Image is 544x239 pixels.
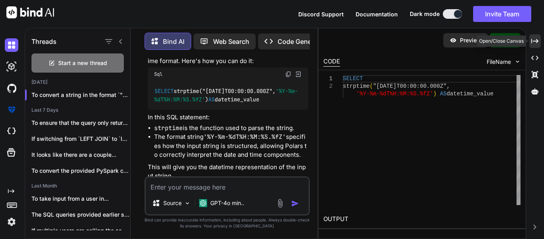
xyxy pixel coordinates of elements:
[276,199,285,208] img: attachment
[298,11,344,18] span: Discord Support
[298,10,344,18] button: Discord Support
[58,59,107,67] span: Start a new thread
[145,217,310,229] p: Bind can provide inaccurate information, including about people. Always double-check its answers....
[433,91,436,97] span: )
[5,60,18,73] img: darkAi-studio
[154,87,298,103] code: strptime("[DATE]T00:00:00.000Z", ) datetime_value
[163,199,182,207] p: Source
[25,183,130,189] h2: Last Month
[154,71,162,77] span: Sql
[31,91,130,99] p: To convert a string in the format `"2030...
[278,37,326,46] p: Code Generator
[31,211,130,219] p: The SQL queries provided earlier should work...
[154,88,298,103] span: '%Y-%m-%dT%H:%M:%S.%fZ'
[6,6,54,18] img: Bind AI
[5,124,18,138] img: cloudideIcon
[148,113,308,122] p: In this SQL statement:
[204,133,286,141] code: '%Y-%m-%dT%H:%M:%S.%fZ'
[373,83,447,89] span: "[DATE]T00:00:00.000Z"
[155,88,174,95] span: SELECT
[343,75,363,82] span: SELECT
[477,36,526,47] div: Open/Close Canvas
[31,195,130,203] p: To take input from a user in...
[487,58,511,66] span: FileName
[323,83,333,90] div: 2
[356,91,433,97] span: '%Y-%m-%dT%H:%M:%S.%fZ'
[460,36,481,44] p: Preview
[25,107,130,113] h2: Last 7 Days
[323,57,340,67] div: CODE
[169,48,198,56] code: strptime
[208,96,215,103] span: AS
[184,200,191,207] img: Pick Models
[31,167,130,175] p: To convert the provided PySpark code to...
[295,71,302,78] img: Open in Browser
[163,37,184,46] p: Bind AI
[31,135,130,143] p: If switching from `LEFT JOIN` to `INNER...
[291,199,299,207] img: icon
[31,227,130,235] p: If multiple users are calling the same...
[213,37,249,46] p: Web Search
[31,37,57,46] h1: Threads
[5,38,18,52] img: darkChat
[199,199,207,207] img: GPT-4o mini
[514,58,521,65] img: chevron down
[446,91,493,97] span: datetime_value
[440,91,447,97] span: AS
[31,119,130,127] p: To ensure that the query only returns...
[319,210,526,229] h2: OUTPUT
[154,124,308,133] li: is the function used to parse the string.
[148,163,308,181] p: This will give you the datetime representation of the input string.
[5,103,18,117] img: premium
[5,81,18,95] img: githubDark
[370,83,373,89] span: (
[343,83,370,89] span: strptime
[450,37,457,44] img: preview
[154,124,183,132] code: strptime
[410,10,440,18] span: Dark mode
[210,199,244,207] p: GPT-4o min..
[446,83,450,89] span: ,
[323,75,333,83] div: 1
[356,11,398,18] span: Documentation
[154,132,308,160] li: The format string specifies how the input string is structured, allowing Polars to correctly inte...
[31,151,130,159] p: It looks like there are a couple...
[356,10,398,18] button: Documentation
[285,71,292,77] img: copy
[473,6,531,22] button: Invite Team
[5,215,18,229] img: settings
[25,79,130,85] h2: [DATE]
